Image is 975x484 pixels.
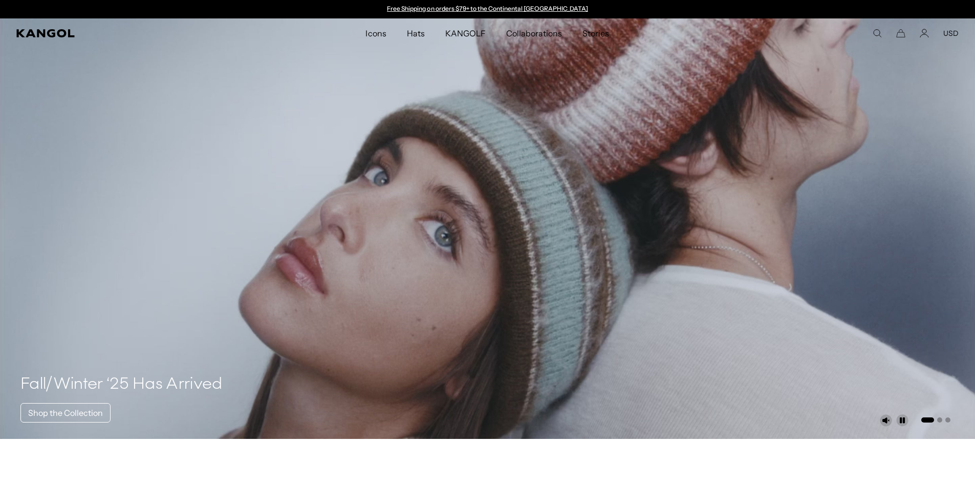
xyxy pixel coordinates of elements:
span: KANGOLF [445,18,486,48]
h4: Fall/Winter ‘25 Has Arrived [20,374,223,395]
span: Collaborations [506,18,562,48]
a: KANGOLF [435,18,496,48]
button: Cart [896,29,905,38]
div: 1 of 2 [382,5,593,13]
a: Account [920,29,929,38]
span: Stories [582,18,609,48]
slideshow-component: Announcement bar [382,5,593,13]
a: Icons [355,18,396,48]
button: Pause [896,414,908,427]
a: Free Shipping on orders $79+ to the Continental [GEOGRAPHIC_DATA] [387,5,588,12]
a: Kangol [16,29,243,37]
button: USD [943,29,959,38]
button: Go to slide 2 [937,417,942,423]
div: Announcement [382,5,593,13]
summary: Search here [873,29,882,38]
button: Go to slide 3 [945,417,950,423]
ul: Select a slide to show [920,415,950,424]
span: Hats [407,18,425,48]
a: Shop the Collection [20,403,111,423]
span: Icons [365,18,386,48]
button: Go to slide 1 [921,417,934,423]
button: Unmute [880,414,892,427]
a: Stories [572,18,619,48]
a: Collaborations [496,18,572,48]
a: Hats [397,18,435,48]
